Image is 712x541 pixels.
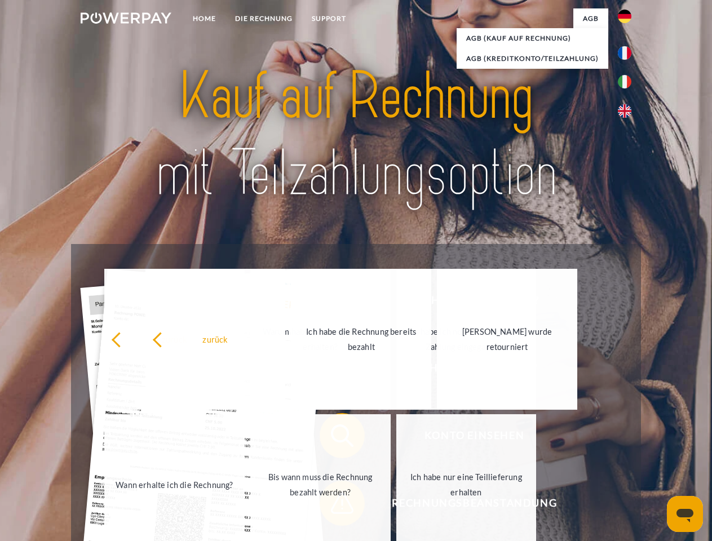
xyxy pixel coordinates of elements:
img: it [618,75,631,88]
a: DIE RECHNUNG [225,8,302,29]
div: zurück [111,331,238,347]
div: Ich habe die Rechnung bereits bezahlt [298,324,424,354]
div: zurück [152,331,279,347]
img: title-powerpay_de.svg [108,54,604,216]
img: logo-powerpay-white.svg [81,12,171,24]
div: [PERSON_NAME] wurde retourniert [444,324,571,354]
a: agb [573,8,608,29]
div: Wann erhalte ich die Rechnung? [111,477,238,492]
img: en [618,104,631,118]
div: Bis wann muss die Rechnung bezahlt werden? [257,469,384,500]
div: Ich habe nur eine Teillieferung erhalten [403,469,530,500]
a: Home [183,8,225,29]
img: fr [618,46,631,60]
a: AGB (Kreditkonto/Teilzahlung) [457,48,608,69]
a: AGB (Kauf auf Rechnung) [457,28,608,48]
iframe: Schaltfläche zum Öffnen des Messaging-Fensters [667,496,703,532]
a: SUPPORT [302,8,356,29]
img: de [618,10,631,23]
